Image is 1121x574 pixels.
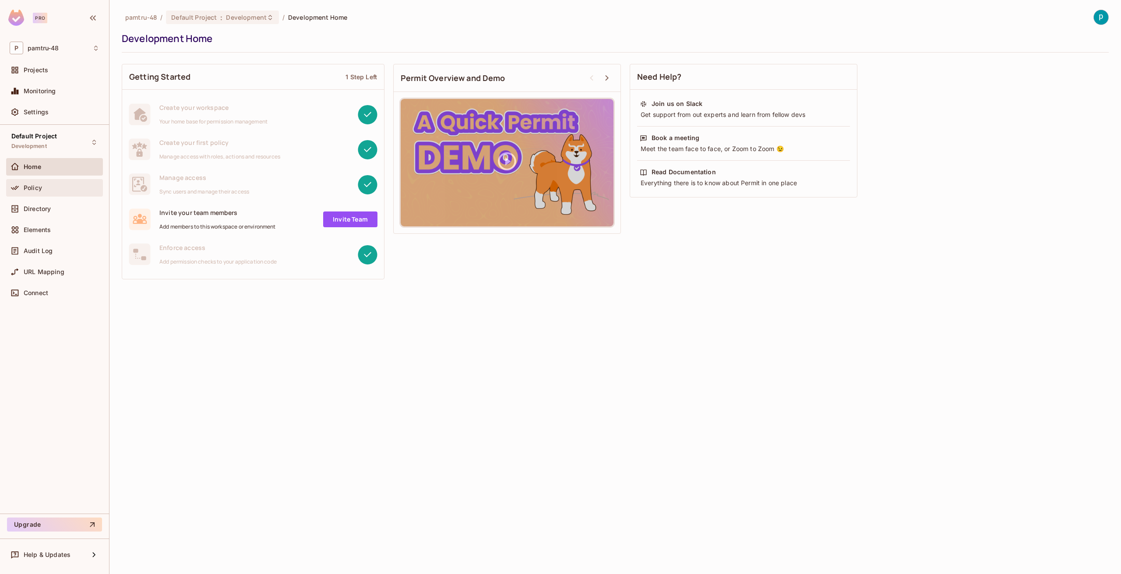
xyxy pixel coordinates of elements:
[401,73,505,84] span: Permit Overview and Demo
[122,32,1104,45] div: Development Home
[8,10,24,26] img: SReyMgAAAABJRU5ErkJggg==
[28,45,59,52] span: Workspace: pamtru-48
[160,13,162,21] li: /
[11,143,47,150] span: Development
[24,226,51,233] span: Elements
[24,268,64,275] span: URL Mapping
[11,133,57,140] span: Default Project
[640,179,847,187] div: Everything there is to know about Permit in one place
[24,551,71,558] span: Help & Updates
[24,247,53,254] span: Audit Log
[159,118,268,125] span: Your home base for permission management
[159,223,276,230] span: Add members to this workspace or environment
[7,518,102,532] button: Upgrade
[24,88,56,95] span: Monitoring
[220,14,223,21] span: :
[652,168,716,176] div: Read Documentation
[10,42,23,54] span: P
[125,13,157,21] span: the active workspace
[652,134,699,142] div: Book a meeting
[24,67,48,74] span: Projects
[24,289,48,296] span: Connect
[345,73,377,81] div: 1 Step Left
[129,71,190,82] span: Getting Started
[159,173,249,182] span: Manage access
[24,163,42,170] span: Home
[24,205,51,212] span: Directory
[33,13,47,23] div: Pro
[159,138,280,147] span: Create your first policy
[159,153,280,160] span: Manage access with roles, actions and resources
[24,109,49,116] span: Settings
[640,144,847,153] div: Meet the team face to face, or Zoom to Zoom 😉
[637,71,682,82] span: Need Help?
[159,258,277,265] span: Add permission checks to your application code
[159,243,277,252] span: Enforce access
[159,103,268,112] span: Create your workspace
[1094,10,1108,25] img: pamtru
[288,13,347,21] span: Development Home
[323,211,377,227] a: Invite Team
[24,184,42,191] span: Policy
[159,188,249,195] span: Sync users and manage their access
[652,99,702,108] div: Join us on Slack
[282,13,285,21] li: /
[159,208,276,217] span: Invite your team members
[640,110,847,119] div: Get support from out experts and learn from fellow devs
[226,13,266,21] span: Development
[171,13,217,21] span: Default Project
